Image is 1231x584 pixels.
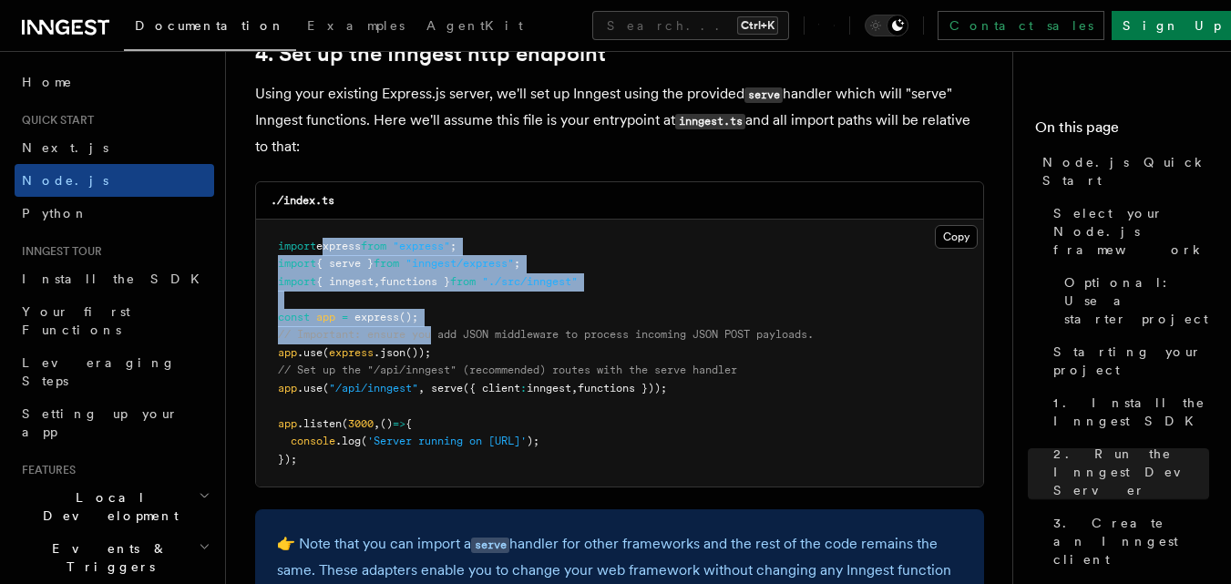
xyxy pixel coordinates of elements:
span: // Set up the "/api/inngest" (recommended) routes with the serve handler [278,364,737,376]
span: app [278,382,297,394]
span: ); [527,435,539,447]
span: from [361,240,386,252]
kbd: Ctrl+K [737,16,778,35]
span: 3000 [348,417,374,430]
span: { serve } [316,257,374,270]
span: // Important: ensure you add JSON middleware to process incoming JSON POST payloads. [278,328,814,341]
span: }); [278,453,297,466]
span: ( [361,435,367,447]
span: Optional: Use a starter project [1064,273,1209,328]
span: , [418,382,425,394]
a: Python [15,197,214,230]
span: => [393,417,405,430]
span: (); [399,311,418,323]
span: Install the SDK [22,272,210,286]
span: { [405,417,412,430]
a: Select your Node.js framework [1046,197,1209,266]
span: "inngest/express" [405,257,514,270]
button: Events & Triggers [15,532,214,583]
span: from [374,257,399,270]
a: Setting up your app [15,397,214,448]
span: Leveraging Steps [22,355,176,388]
a: Home [15,66,214,98]
span: Your first Functions [22,304,130,337]
span: express [354,311,399,323]
span: Home [22,73,73,91]
span: : [520,382,527,394]
span: 2. Run the Inngest Dev Server [1053,445,1209,499]
a: Contact sales [938,11,1104,40]
span: , [374,417,380,430]
a: serve [471,535,509,552]
span: Events & Triggers [15,539,199,576]
a: Optional: Use a starter project [1057,266,1209,335]
span: ( [323,346,329,359]
span: Local Development [15,488,199,525]
span: { inngest [316,275,374,288]
span: .json [374,346,405,359]
a: Documentation [124,5,296,51]
a: AgentKit [415,5,534,49]
span: Inngest tour [15,244,102,259]
span: Documentation [135,18,285,33]
span: = [342,311,348,323]
span: ()); [405,346,431,359]
span: 'Server running on [URL]' [367,435,527,447]
span: ; [514,257,520,270]
code: inngest.ts [675,114,745,129]
span: ({ client [463,382,520,394]
span: () [380,417,393,430]
span: functions } [380,275,450,288]
span: const [278,311,310,323]
span: Node.js [22,173,108,188]
span: import [278,257,316,270]
span: Next.js [22,140,108,155]
span: express [316,240,361,252]
p: Using your existing Express.js server, we'll set up Inngest using the provided handler which will... [255,81,984,159]
span: Starting your project [1053,343,1209,379]
a: Examples [296,5,415,49]
span: 3. Create an Inngest client [1053,514,1209,569]
span: , [571,382,578,394]
span: ( [323,382,329,394]
span: .use [297,346,323,359]
span: "express" [393,240,450,252]
button: Toggle dark mode [865,15,908,36]
span: from [450,275,476,288]
span: .listen [297,417,342,430]
a: Install the SDK [15,262,214,295]
a: Your first Functions [15,295,214,346]
span: inngest [527,382,571,394]
a: 3. Create an Inngest client [1046,507,1209,576]
button: Local Development [15,481,214,532]
span: Setting up your app [22,406,179,439]
span: app [316,311,335,323]
span: Node.js Quick Start [1042,153,1209,190]
span: import [278,275,316,288]
a: 2. Run the Inngest Dev Server [1046,437,1209,507]
span: ( [342,417,348,430]
span: Examples [307,18,405,33]
button: Search...Ctrl+K [592,11,789,40]
span: Quick start [15,113,94,128]
span: serve [431,382,463,394]
a: 1. Install the Inngest SDK [1046,386,1209,437]
span: app [278,346,297,359]
code: serve [744,87,783,103]
a: Node.js [15,164,214,197]
span: Python [22,206,88,220]
span: 1. Install the Inngest SDK [1053,394,1209,430]
span: Features [15,463,76,477]
span: console [291,435,335,447]
span: ; [450,240,456,252]
code: ./index.ts [271,194,334,207]
span: app [278,417,297,430]
span: .log [335,435,361,447]
code: serve [471,538,509,553]
a: Next.js [15,131,214,164]
span: "/api/inngest" [329,382,418,394]
button: Copy [935,225,978,249]
a: Node.js Quick Start [1035,146,1209,197]
h4: On this page [1035,117,1209,146]
a: Leveraging Steps [15,346,214,397]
